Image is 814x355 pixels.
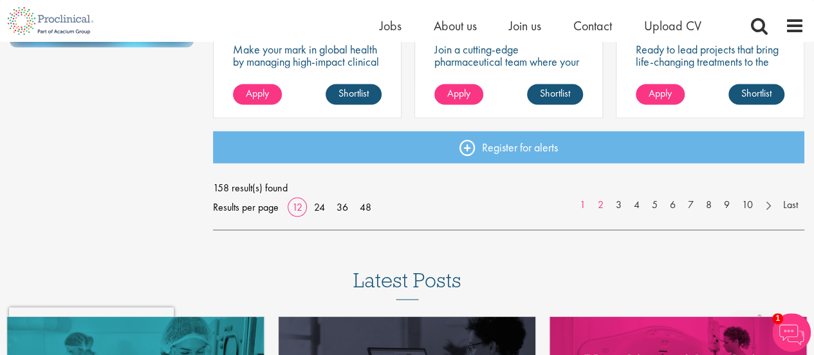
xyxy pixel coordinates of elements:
[246,86,269,100] span: Apply
[649,86,672,100] span: Apply
[777,197,804,212] a: Last
[434,17,477,34] a: About us
[728,84,784,104] a: Shortlist
[355,200,376,213] a: 48
[434,84,483,104] a: Apply
[353,269,461,300] h3: Latest Posts
[380,17,402,34] a: Jobs
[310,200,329,213] a: 24
[591,197,610,212] a: 2
[233,43,382,80] p: Make your mark in global health by managing high-impact clinical trials with a leading CRO.
[645,197,664,212] a: 5
[213,131,804,163] a: Register for alerts
[717,197,736,212] a: 9
[213,178,804,197] span: 158 result(s) found
[772,313,811,352] img: Chatbot
[644,17,701,34] a: Upload CV
[9,307,174,346] iframe: reCAPTCHA
[527,84,583,104] a: Shortlist
[735,197,759,212] a: 10
[636,43,784,117] p: Ready to lead projects that bring life-changing treatments to the world? Join our client at the f...
[636,84,685,104] a: Apply
[772,313,783,324] span: 1
[663,197,682,212] a: 6
[699,197,718,212] a: 8
[288,200,307,213] a: 12
[326,84,382,104] a: Shortlist
[434,43,583,104] p: Join a cutting-edge pharmaceutical team where your precision and passion for quality will help sh...
[213,197,279,216] span: Results per page
[573,197,592,212] a: 1
[573,17,612,34] a: Contact
[681,197,700,212] a: 7
[609,197,628,212] a: 3
[509,17,541,34] a: Join us
[332,200,353,213] a: 36
[627,197,646,212] a: 4
[447,86,470,100] span: Apply
[233,84,282,104] a: Apply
